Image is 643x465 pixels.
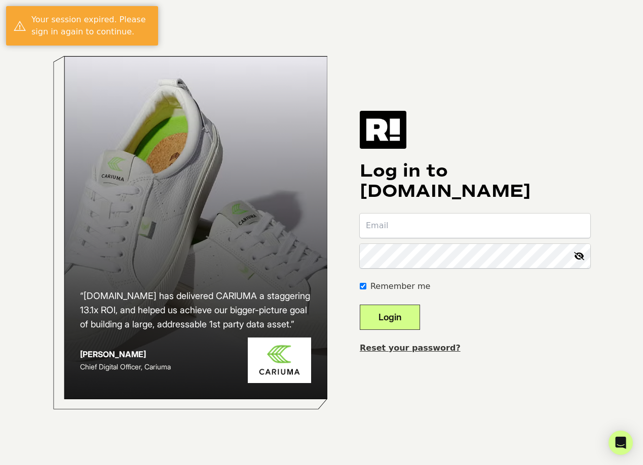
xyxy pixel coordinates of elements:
[360,161,590,201] h1: Log in to [DOMAIN_NAME]
[360,214,590,238] input: Email
[609,431,633,455] div: Open Intercom Messenger
[31,14,150,38] div: Your session expired. Please sign in again to continue.
[80,362,171,371] span: Chief Digital Officer, Cariuma
[360,305,420,330] button: Login
[248,337,311,384] img: Cariuma
[80,289,311,331] h2: “[DOMAIN_NAME] has delivered CARIUMA a staggering 13.1x ROI, and helped us achieve our bigger-pic...
[370,280,430,292] label: Remember me
[360,111,406,148] img: Retention.com
[360,343,461,353] a: Reset your password?
[80,349,146,359] strong: [PERSON_NAME]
